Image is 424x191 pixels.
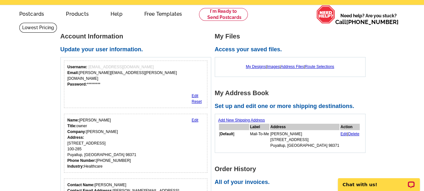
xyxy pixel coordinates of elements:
[215,46,369,53] h2: Access your saved files.
[68,183,95,187] strong: Contact Name:
[246,64,266,69] a: My Designs
[68,65,87,69] strong: Username:
[270,131,339,149] td: [PERSON_NAME] [STREET_ADDRESS] Puyallup, [GEOGRAPHIC_DATA] 98371
[215,33,369,40] h1: My Files
[250,131,269,149] td: Mail-To-Me
[250,124,269,130] th: Label
[9,6,55,21] a: Postcards
[335,12,402,25] span: Need help? Are you stuck?
[64,61,208,108] div: Your login information.
[56,6,99,21] a: Products
[335,19,399,25] span: Call
[215,179,369,186] h2: All of your invoices.
[218,61,362,73] div: | | |
[68,129,86,134] strong: Company:
[68,117,136,169] div: [PERSON_NAME] owner [PERSON_NAME] [STREET_ADDRESS] 100-285 Puyallup, [GEOGRAPHIC_DATA] 98371 [PHO...
[346,19,399,25] a: [PHONE_NUMBER]
[218,118,265,122] a: Add New Shipping Address
[215,166,369,172] h1: Order History
[68,82,87,87] strong: Password:
[316,5,335,24] img: help
[220,132,233,136] b: Default
[68,71,79,75] strong: Email:
[192,99,202,104] a: Reset
[60,33,215,40] h1: Account Information
[219,131,249,149] td: [ ]
[64,114,208,173] div: Your personal details.
[270,124,339,130] th: Address
[134,6,193,21] a: Free Templates
[340,132,347,136] a: Edit
[192,94,198,98] a: Edit
[340,131,360,149] td: |
[340,124,360,130] th: Action
[68,124,77,128] strong: Title:
[348,132,359,136] a: Delete
[88,65,154,69] span: [EMAIL_ADDRESS][DOMAIN_NAME]
[215,90,369,96] h1: My Address Book
[68,118,79,122] strong: Name:
[100,6,133,21] a: Help
[192,118,198,122] a: Edit
[267,64,279,69] a: Images
[68,135,84,140] strong: Address:
[215,103,369,110] h2: Set up and edit one or more shipping destinations.
[68,164,84,169] strong: Industry:
[334,171,424,191] iframe: LiveChat chat widget
[68,158,96,163] strong: Phone Number:
[305,64,334,69] a: Route Selections
[68,64,204,87] div: [PERSON_NAME][EMAIL_ADDRESS][PERSON_NAME][DOMAIN_NAME] *********
[60,46,215,53] h2: Update your user information.
[281,64,304,69] a: Address Files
